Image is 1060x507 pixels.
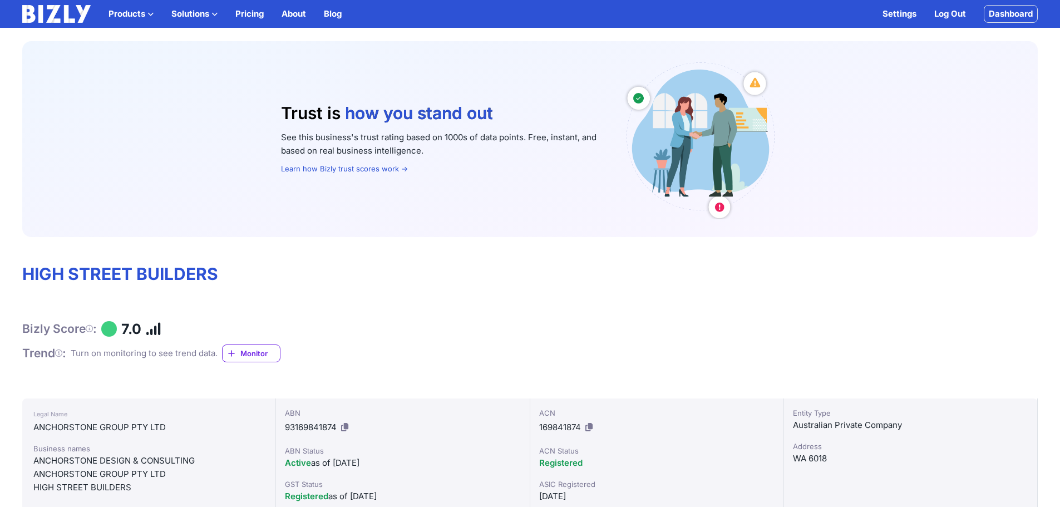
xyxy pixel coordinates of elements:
[285,445,520,456] div: ABN Status
[324,7,342,21] a: Blog
[109,7,154,21] button: Products
[539,490,775,503] div: [DATE]
[282,7,306,21] a: About
[793,441,1028,452] div: Address
[33,407,264,421] div: Legal Name
[539,422,581,432] span: 169841874
[235,7,264,21] a: Pricing
[33,481,264,494] div: HIGH STREET BUILDERS
[793,419,1028,432] div: Australian Private Company
[539,457,583,468] span: Registered
[345,103,496,124] li: how you stand out
[33,443,264,454] div: Business names
[71,347,218,360] div: Turn on monitoring to see trend data.
[281,103,341,123] span: Trust is
[33,421,264,434] div: ANCHORSTONE GROUP PTY LTD
[793,407,1028,419] div: Entity Type
[281,164,408,173] a: Learn how Bizly trust scores work →
[539,479,775,490] div: ASIC Registered
[22,264,1038,285] h1: HIGH STREET BUILDERS
[285,457,311,468] span: Active
[33,467,264,481] div: ANCHORSTONE GROUP PTY LTD
[984,5,1038,23] a: Dashboard
[539,407,775,419] div: ACN
[240,348,280,359] span: Monitor
[934,7,966,21] a: Log Out
[171,7,218,21] button: Solutions
[22,322,97,336] h1: Bizly Score :
[285,407,520,419] div: ABN
[285,456,520,470] div: as of [DATE]
[345,124,496,145] li: who you work with
[793,452,1028,465] div: WA 6018
[121,321,141,338] h1: 7.0
[222,344,280,362] a: Monitor
[882,7,916,21] a: Settings
[285,422,337,432] span: 93169841874
[22,346,66,361] h1: Trend :
[285,491,328,501] span: Registered
[285,479,520,490] div: GST Status
[281,131,602,157] p: See this business's trust rating based on 1000s of data points. Free, instant, and based on real ...
[33,454,264,467] div: ANCHORSTONE DESIGN & CONSULTING
[539,445,775,456] div: ACN Status
[619,59,780,219] img: Australian small business owners illustration
[285,490,520,503] div: as of [DATE]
